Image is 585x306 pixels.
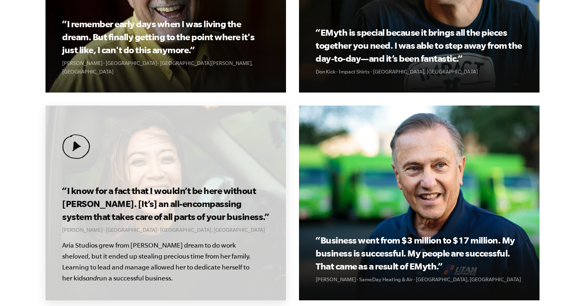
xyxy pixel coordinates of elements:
[73,252,88,260] em: loved
[544,267,585,306] iframe: Chat Widget
[62,134,90,159] img: Play Video
[62,184,269,223] h3: “I know for a fact that I wouldn’t be here without [PERSON_NAME]. [It’s] an all-encompassing syst...
[316,67,522,76] p: Don Kick · Impact Shirts · [GEOGRAPHIC_DATA], [GEOGRAPHIC_DATA]
[62,240,253,284] p: Aria Studios grew from [PERSON_NAME] dream to do work she , but it ended up stealing precious tim...
[62,59,269,76] p: [PERSON_NAME] · [GEOGRAPHIC_DATA] · [GEOGRAPHIC_DATA][PERSON_NAME], [GEOGRAPHIC_DATA]
[45,106,286,300] a: Play Video “I know for a fact that I wouldn’t be here without [PERSON_NAME]. [It’s] an all-encomp...
[316,26,522,65] h3: “EMyth is special because it brings all the pieces together you need. I was able to step away fro...
[62,17,269,56] h3: “I remember early days when I was living the dream. But finally getting to the point where it's j...
[299,106,539,300] a: Play Video “Business went from $3 million to $17 million. My business is successful. My people ar...
[316,234,522,273] h3: “Business went from $3 million to $17 million. My business is successful. My people are successfu...
[62,226,269,234] p: [PERSON_NAME] · [GEOGRAPHIC_DATA] · [GEOGRAPHIC_DATA], [GEOGRAPHIC_DATA]
[86,274,97,282] em: and
[316,275,522,284] p: [PERSON_NAME] · SameDay Heating & Air · [GEOGRAPHIC_DATA], [GEOGRAPHIC_DATA]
